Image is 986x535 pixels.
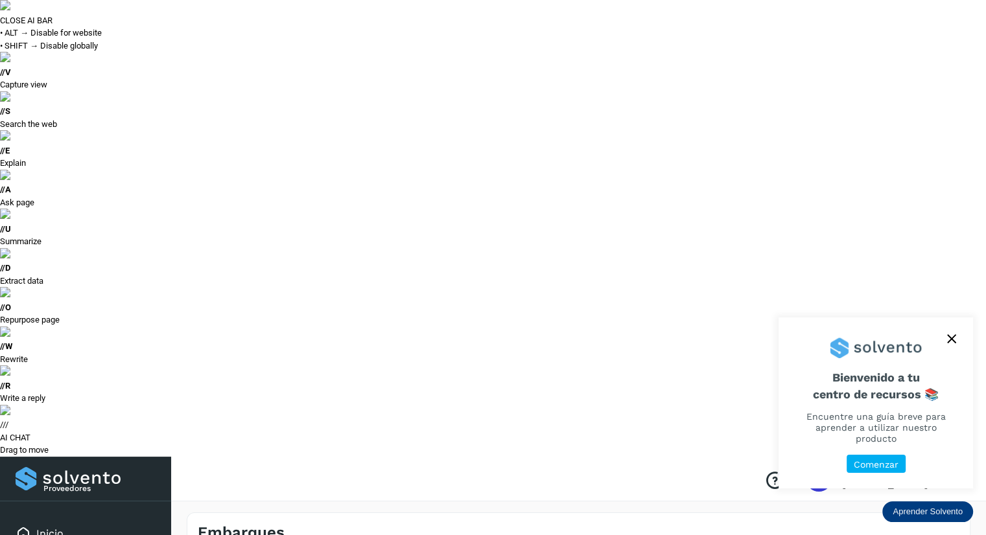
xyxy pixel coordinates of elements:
[43,484,156,493] p: Proveedores
[854,459,898,470] p: Comenzar
[882,501,973,522] div: Aprender Solvento
[847,455,906,473] button: Comenzar
[893,507,963,517] p: Aprender Solvento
